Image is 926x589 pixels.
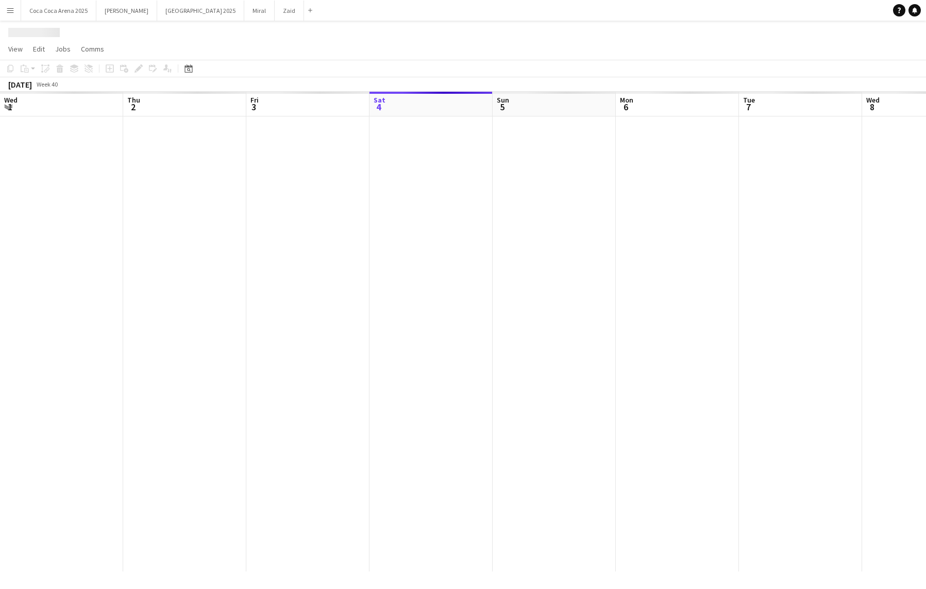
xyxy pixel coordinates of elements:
button: Zaid [275,1,304,21]
span: 5 [495,101,509,113]
button: Coca Coca Arena 2025 [21,1,96,21]
a: Comms [77,42,108,56]
span: View [8,44,23,54]
span: Wed [866,95,880,105]
a: Jobs [51,42,75,56]
span: 6 [618,101,633,113]
span: Thu [127,95,140,105]
button: [PERSON_NAME] [96,1,157,21]
a: View [4,42,27,56]
button: Miral [244,1,275,21]
span: Jobs [55,44,71,54]
span: 7 [742,101,755,113]
span: Comms [81,44,104,54]
div: [DATE] [8,79,32,90]
span: Wed [4,95,18,105]
span: Edit [33,44,45,54]
span: Sun [497,95,509,105]
span: Week 40 [34,80,60,88]
span: 8 [865,101,880,113]
span: 3 [249,101,259,113]
span: 2 [126,101,140,113]
span: Mon [620,95,633,105]
span: 1 [3,101,18,113]
button: [GEOGRAPHIC_DATA] 2025 [157,1,244,21]
span: 4 [372,101,385,113]
span: Tue [743,95,755,105]
span: Sat [374,95,385,105]
a: Edit [29,42,49,56]
span: Fri [250,95,259,105]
